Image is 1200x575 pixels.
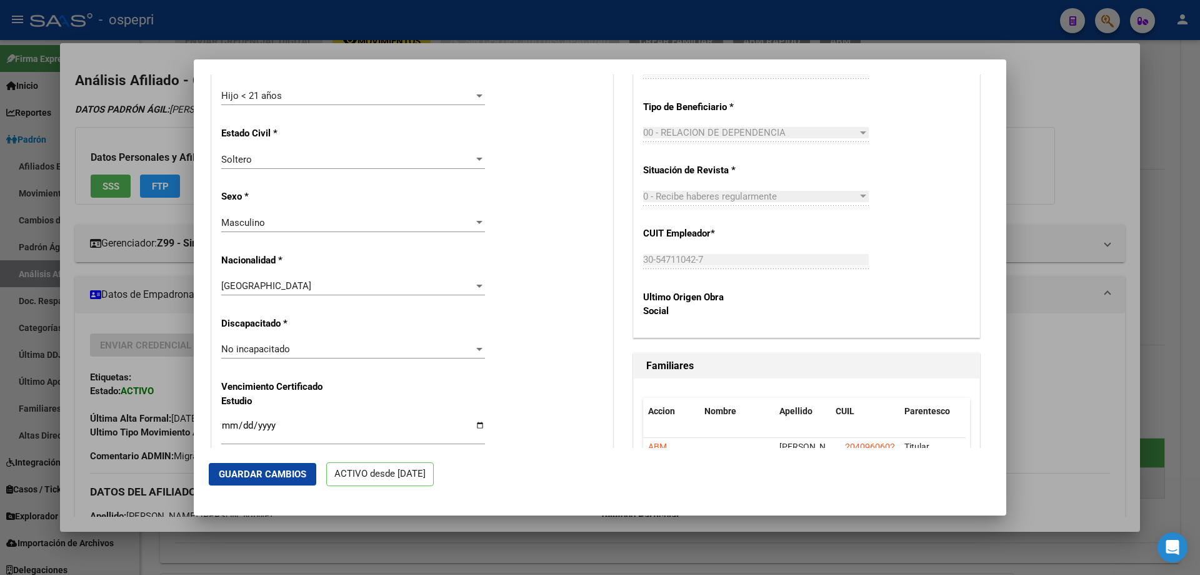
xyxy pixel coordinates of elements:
span: 0 - Recibe haberes regularmente [643,191,777,202]
p: Situación de Revista * [643,163,741,178]
span: Soltero [221,154,252,165]
span: Accion [648,406,675,416]
button: Guardar Cambios [209,463,316,486]
span: CUIL [836,406,854,416]
datatable-header-cell: Parentesco [899,398,987,425]
p: Tipo de Beneficiario * [643,100,741,114]
span: [GEOGRAPHIC_DATA] [221,280,311,292]
p: Discapacitado * [221,317,336,331]
datatable-header-cell: Accion [643,398,699,425]
span: Masculino [221,217,265,228]
span: Guardar Cambios [219,469,306,480]
span: PERALTA MATIAS ARIEL [779,442,915,452]
p: Ultimo Origen Obra Social [643,290,741,318]
span: Titular [904,442,929,452]
p: ACTIVO desde [DATE] [326,462,434,487]
span: 20409606025 [845,442,900,452]
span: Parentesco [904,406,950,416]
h1: Familiares [646,359,967,374]
span: Apellido [779,406,812,416]
p: Sexo * [221,190,336,204]
span: Nombre [704,406,736,416]
p: CUIT Empleador [643,226,741,241]
span: ABM [648,442,667,452]
datatable-header-cell: Apellido [774,398,831,425]
p: Vencimiento Certificado Estudio [221,380,336,408]
datatable-header-cell: CUIL [831,398,899,425]
div: Open Intercom Messenger [1157,532,1187,562]
p: Nacionalidad * [221,253,336,268]
span: 00 - RELACION DE DEPENDENCIA [643,127,786,138]
span: Hijo < 21 años [221,90,282,101]
p: Estado Civil * [221,126,336,141]
datatable-header-cell: Nombre [699,398,774,425]
span: No incapacitado [221,343,290,355]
